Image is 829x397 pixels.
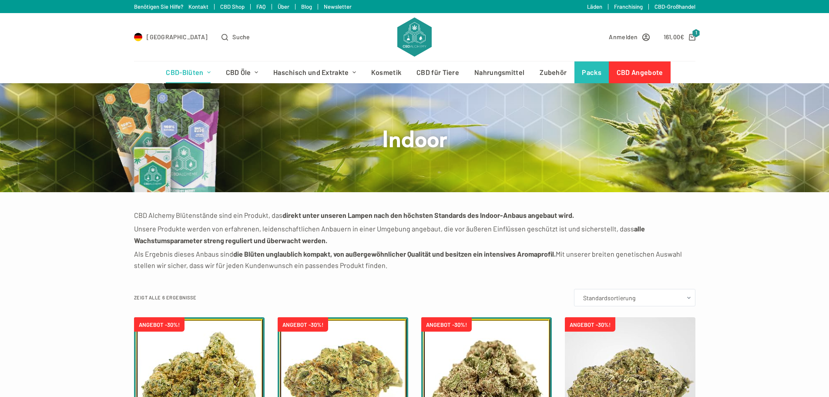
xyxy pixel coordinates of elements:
a: Kosmetik [363,61,409,83]
nav: Header-Menü [158,61,671,83]
select: Shop-Bestellung [574,289,695,306]
a: Franchising [614,3,643,10]
img: DE Flag [134,33,143,41]
a: CBD-Blüten [158,61,218,83]
a: Benötigen Sie Hilfe? Kontakt [134,3,208,10]
a: CBD Öle [218,61,265,83]
span: Anmelden [609,32,638,42]
a: Newsletter [324,3,352,10]
a: Shopping cart [664,32,695,42]
p: Unsere Produkte werden von erfahrenen, leidenschaftlichen Anbauern in einer Umgebung angebaut, di... [134,223,695,246]
a: Über [278,3,289,10]
a: Packs [574,61,609,83]
span: [GEOGRAPHIC_DATA] [147,32,208,42]
a: Nahrungsmittel [467,61,532,83]
p: Zeigt alle 6 Ergebnisse [134,294,197,302]
span: ANGEBOT -30%! [134,317,185,332]
img: CBD Alchemy [397,17,431,57]
a: FAQ [256,3,266,10]
strong: direkt unter unseren Lampen nach den höchsten Standards des Indoor-Anbaus angebaut wird. [282,211,574,219]
a: CBD Shop [220,3,245,10]
span: € [680,33,684,41]
p: CBD Alchemy Blütenstände sind ein Produkt, das [134,210,695,221]
a: CBD für Tiere [409,61,467,83]
button: Open search form [222,32,250,42]
a: Anmelden [609,32,649,42]
span: ANGEBOT -30%! [421,317,472,332]
span: ANGEBOT -30%! [278,317,328,332]
a: Zubehör [532,61,574,83]
a: Blog [301,3,312,10]
a: Select Country [134,32,208,42]
span: ANGEBOT -30%! [565,317,615,332]
a: CBD Angebote [609,61,671,83]
a: Läden [587,3,602,10]
h1: Indoor [252,124,578,152]
strong: die Blüten unglaublich kompakt, von außergewöhnlicher Qualität und besitzen ein intensives Aromap... [233,250,556,258]
p: Als Ergebnis dieses Anbaus sind Mit unserer breiten genetischen Auswahl stellen wir sicher, dass ... [134,248,695,271]
bdi: 161,00 [664,33,685,41]
span: 1 [692,29,700,37]
a: CBD-Großhandel [654,3,695,10]
strong: alle Wachstumsparameter streng reguliert und überwacht werden. [134,224,645,244]
a: Haschisch und Extrakte [265,61,363,83]
span: Suche [232,32,250,42]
